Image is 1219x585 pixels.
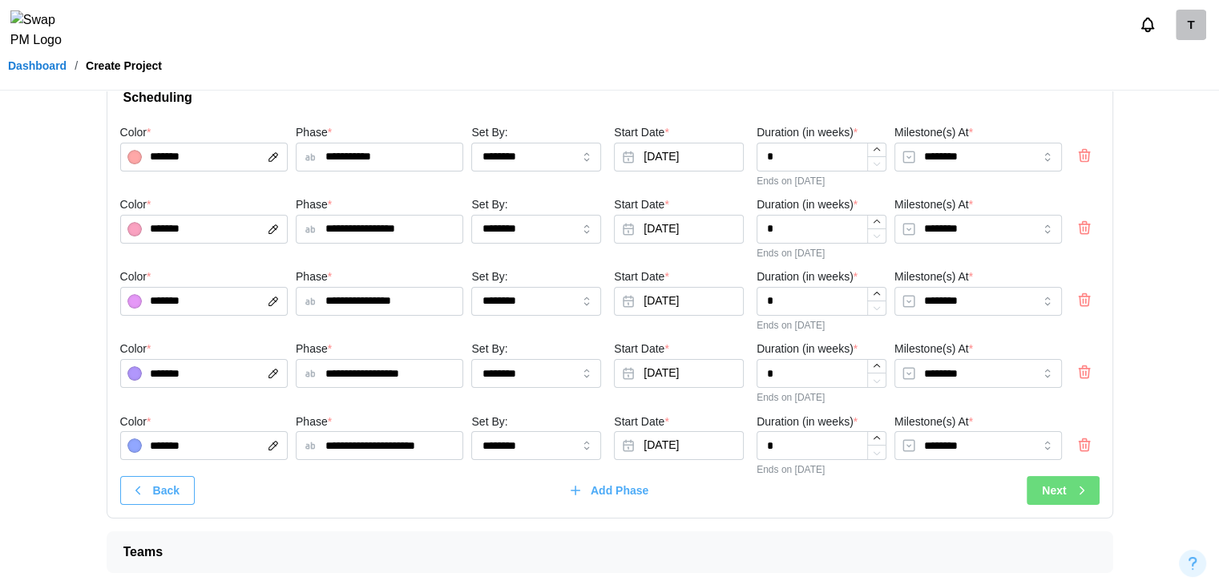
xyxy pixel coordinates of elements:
button: Next [1027,476,1099,505]
label: Start Date [614,124,668,142]
label: Milestone(s) At [894,268,973,286]
label: Phase [296,268,332,286]
span: Next [1042,477,1066,504]
button: Oct 7, 2025 [614,143,744,171]
button: Oct 7, 2025 [614,287,744,316]
span: Teams [123,532,1084,572]
button: Teams [107,532,1112,572]
a: trial2 [1176,10,1206,40]
span: Add Phase [591,477,648,504]
span: Scheduling [123,78,1084,118]
button: Oct 7, 2025 [614,215,744,244]
label: Milestone(s) At [894,341,973,358]
label: Phase [296,196,332,214]
button: Scheduling [107,78,1112,118]
div: Ends on [DATE] [757,175,886,187]
img: Swap PM Logo [10,10,75,50]
label: Set By: [471,414,507,431]
div: Ends on [DATE] [757,248,886,259]
button: Add Phase [558,476,664,505]
label: Color [120,196,151,214]
div: Ends on [DATE] [757,464,886,475]
label: Set By: [471,196,507,214]
div: Ends on [DATE] [757,320,886,331]
label: Color [120,268,151,286]
button: Oct 7, 2025 [614,431,744,460]
label: Duration (in weeks) [757,268,858,286]
div: / [75,60,78,71]
span: Back [153,477,180,504]
label: Phase [296,414,332,431]
label: Color [120,414,151,431]
label: Set By: [471,124,507,142]
label: Milestone(s) At [894,196,973,214]
label: Milestone(s) At [894,124,973,142]
label: Color [120,124,151,142]
button: Back [120,476,195,505]
div: T [1176,10,1206,40]
div: Scheduling [107,119,1112,518]
label: Phase [296,341,332,358]
label: Duration (in weeks) [757,414,858,431]
label: Duration (in weeks) [757,124,858,142]
label: Phase [296,124,332,142]
a: Dashboard [8,60,67,71]
label: Start Date [614,268,668,286]
label: Set By: [471,341,507,358]
button: Oct 7, 2025 [614,359,744,388]
label: Start Date [614,414,668,431]
label: Start Date [614,196,668,214]
label: Color [120,341,151,358]
button: Notifications [1134,11,1161,38]
label: Set By: [471,268,507,286]
div: Create Project [86,60,162,71]
label: Duration (in weeks) [757,341,858,358]
div: Ends on [DATE] [757,392,886,403]
label: Duration (in weeks) [757,196,858,214]
label: Start Date [614,341,668,358]
label: Milestone(s) At [894,414,973,431]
